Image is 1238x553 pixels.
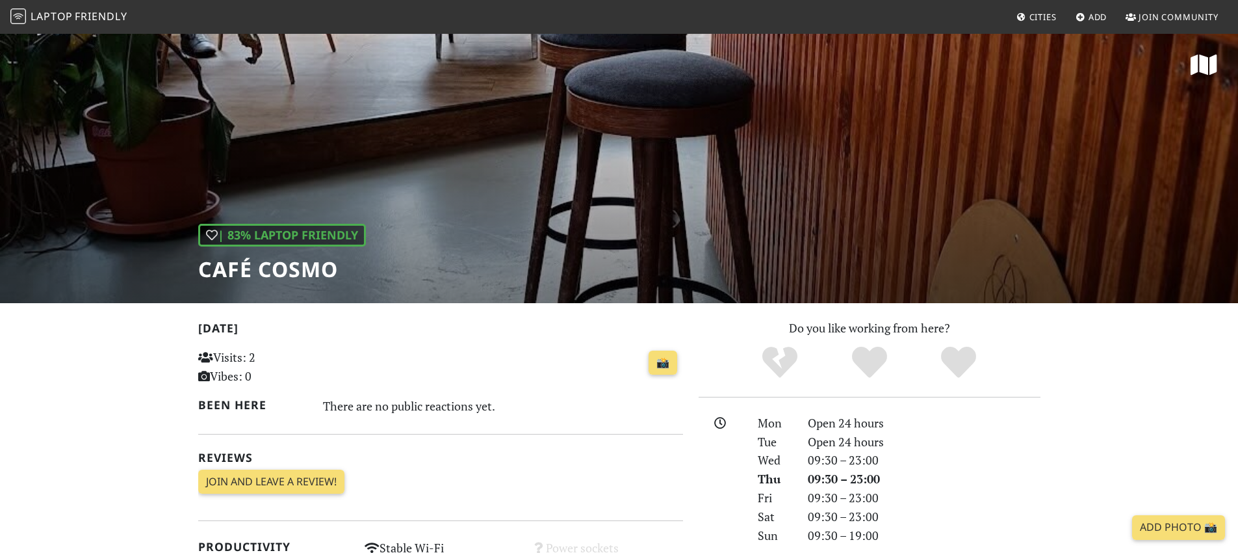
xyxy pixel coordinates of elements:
div: There are no public reactions yet. [323,396,683,416]
div: 09:30 – 23:00 [800,451,1048,470]
span: Add [1089,11,1107,23]
a: Add Photo 📸 [1132,515,1225,540]
a: Cities [1011,5,1062,29]
span: Cities [1029,11,1057,23]
a: 📸 [649,351,677,375]
span: Join Community [1139,11,1219,23]
p: Visits: 2 Vibes: 0 [198,348,350,386]
div: No [735,345,825,381]
div: Definitely! [914,345,1003,381]
div: 09:30 – 23:00 [800,507,1048,526]
a: LaptopFriendly LaptopFriendly [10,6,127,29]
div: Sun [750,526,799,545]
div: Sat [750,507,799,526]
div: Wed [750,451,799,470]
div: Open 24 hours [800,414,1048,433]
div: 09:30 – 19:00 [800,526,1048,545]
p: Do you like working from here? [699,319,1040,338]
a: Join Community [1120,5,1224,29]
span: Laptop [31,9,73,23]
div: 09:30 – 23:00 [800,470,1048,489]
span: Friendly [75,9,127,23]
h2: Been here [198,398,308,412]
h2: [DATE] [198,321,683,340]
div: Tue [750,433,799,452]
a: Join and leave a review! [198,470,344,494]
div: Yes [825,345,914,381]
div: Thu [750,470,799,489]
a: Add [1070,5,1113,29]
img: LaptopFriendly [10,8,26,24]
h1: Café Cosmo [198,257,366,282]
div: Fri [750,489,799,507]
div: Open 24 hours [800,433,1048,452]
div: | 83% Laptop Friendly [198,224,366,247]
h2: Reviews [198,451,683,465]
div: Mon [750,414,799,433]
div: 09:30 – 23:00 [800,489,1048,507]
